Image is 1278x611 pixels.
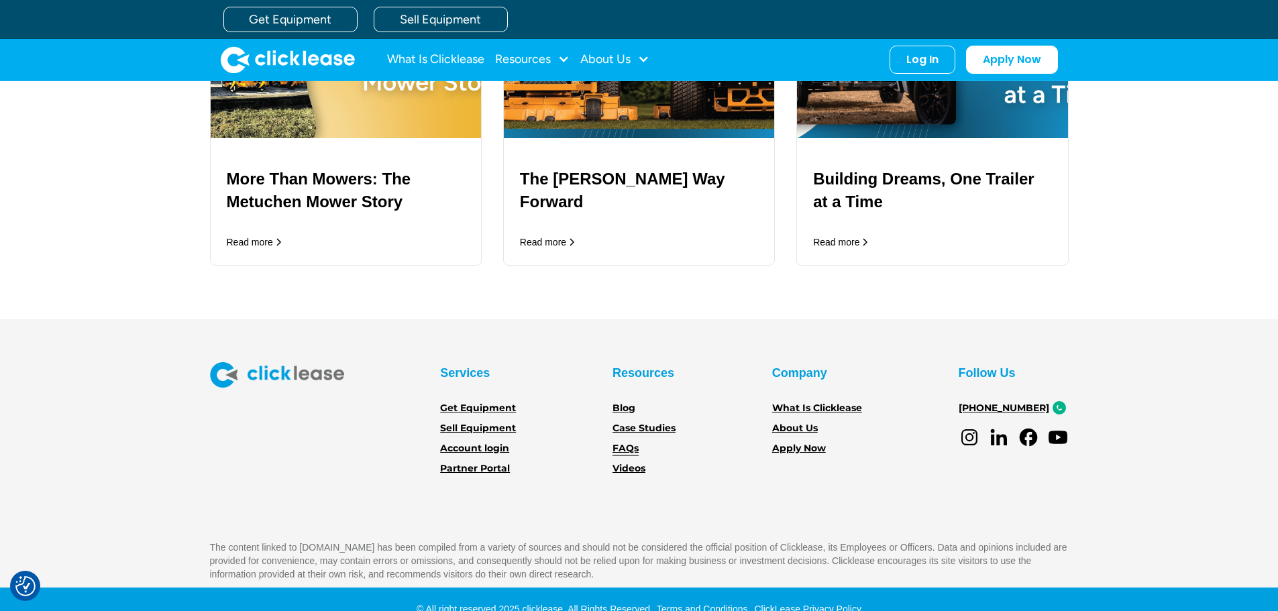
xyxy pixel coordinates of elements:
[210,362,344,388] img: Clicklease logo
[221,46,355,73] a: home
[613,421,676,436] a: Case Studies
[772,441,826,456] a: Apply Now
[959,362,1016,384] div: Follow Us
[227,235,273,249] div: Read more
[223,7,358,32] a: Get Equipment
[772,421,818,436] a: About Us
[613,441,639,456] a: FAQs
[520,235,566,249] div: Read more
[440,441,509,456] a: Account login
[772,362,827,384] div: Company
[440,461,510,476] a: Partner Portal
[440,362,490,384] div: Services
[906,53,939,66] div: Log In
[440,421,516,436] a: Sell Equipment
[772,401,862,416] a: What Is Clicklease
[966,46,1058,74] a: Apply Now
[613,362,674,384] div: Resources
[15,576,36,596] img: Revisit consent button
[580,46,649,73] div: About Us
[221,46,355,73] img: Clicklease logo
[15,576,36,596] button: Consent Preferences
[387,46,484,73] a: What Is Clicklease
[613,401,635,416] a: Blog
[613,461,645,476] a: Videos
[374,7,508,32] a: Sell Equipment
[440,401,516,416] a: Get Equipment
[813,235,859,249] div: Read more
[520,168,758,213] h3: The [PERSON_NAME] Way Forward
[959,401,1049,416] a: [PHONE_NUMBER]
[495,46,570,73] div: Resources
[210,541,1069,581] p: The content linked to [DOMAIN_NAME] has been compiled from a variety of sources and should not be...
[813,168,1051,213] h3: Building Dreams, One Trailer at a Time
[227,168,465,213] h3: More Than Mowers: The Metuchen Mower Story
